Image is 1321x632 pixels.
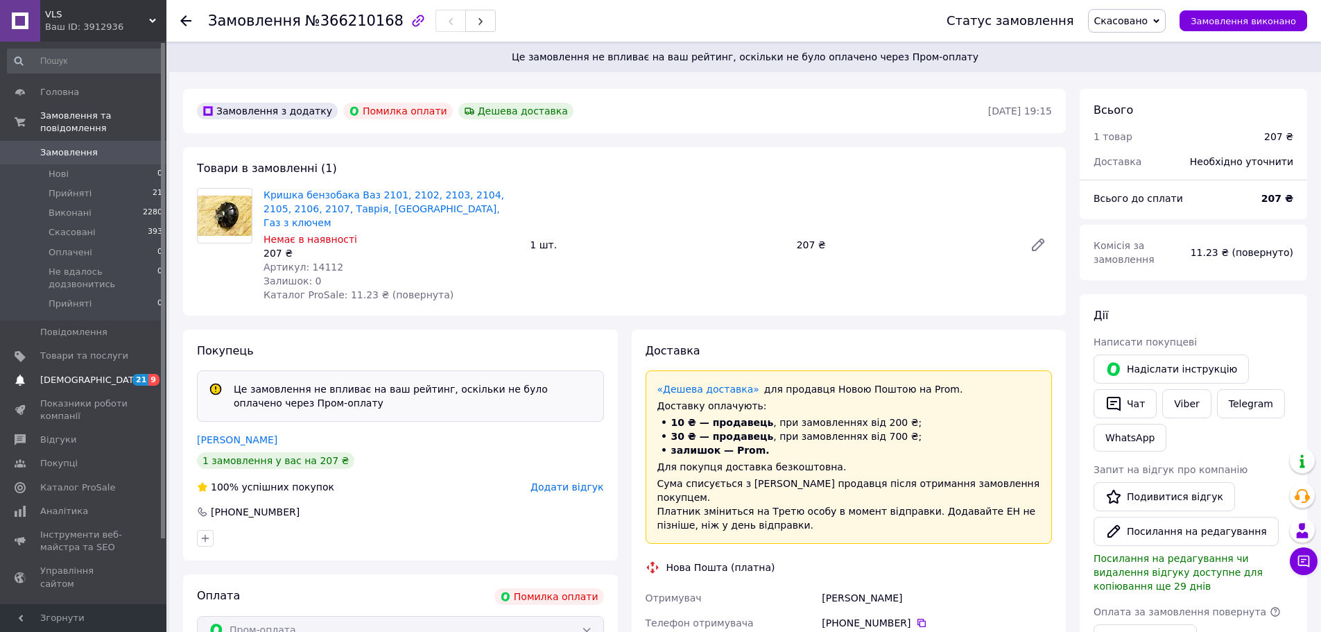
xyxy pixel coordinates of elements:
[1094,193,1183,204] span: Всього до сплати
[947,14,1074,28] div: Статус замовлення
[657,460,1041,474] div: Для покупця доставка безкоштовна.
[657,477,1041,532] div: Сума списується з [PERSON_NAME] продавця після отримання замовлення покупцем. Платник зміниться н...
[1094,336,1197,348] span: Написати покупцеві
[180,14,191,28] div: Повернутися назад
[40,434,76,446] span: Відгуки
[49,207,92,219] span: Виконані
[1217,389,1285,418] a: Telegram
[671,431,774,442] span: 30 ₴ — продавець
[157,298,162,310] span: 0
[1191,16,1296,26] span: Замовлення виконано
[663,561,779,574] div: Нова Пошта (платна)
[1094,309,1108,322] span: Дії
[197,589,240,602] span: Оплата
[988,105,1052,117] time: [DATE] 19:15
[40,374,143,386] span: [DEMOGRAPHIC_DATA]
[819,586,1055,610] div: [PERSON_NAME]
[343,103,453,119] div: Помилка оплати
[40,146,98,159] span: Замовлення
[1191,247,1293,258] span: 11.23 ₴ (повернуто)
[40,505,88,518] span: Аналітика
[671,417,774,428] span: 10 ₴ — продавець
[494,588,604,605] div: Помилка оплати
[197,452,354,469] div: 1 замовлення у вас на 207 ₴
[1180,10,1307,31] button: Замовлення виконано
[646,592,702,604] span: Отримувач
[40,398,128,422] span: Показники роботи компанії
[264,246,519,260] div: 207 ₴
[646,344,700,357] span: Доставка
[143,207,162,219] span: 2280
[1094,131,1132,142] span: 1 товар
[264,189,504,228] a: Кришка бензобака Ваз 2101, 2102, 2103, 2104, 2105, 2106, 2107, Таврія, [GEOGRAPHIC_DATA], Газ з к...
[524,235,791,255] div: 1 шт.
[209,505,301,519] div: [PHONE_NUMBER]
[40,350,128,362] span: Товари та послуги
[646,617,754,629] span: Телефон отримувача
[49,226,96,239] span: Скасовані
[40,565,128,590] span: Управління сайтом
[530,481,603,493] span: Додати відгук
[40,601,128,626] span: Гаманець компанії
[671,445,770,456] span: залишок — Prom.
[40,326,107,339] span: Повідомлення
[157,246,162,259] span: 0
[197,344,254,357] span: Покупець
[657,382,1041,396] div: для продавця Новою Поштою на Prom.
[1162,389,1211,418] a: Viber
[40,457,78,470] span: Покупці
[1290,547,1318,575] button: Чат з покупцем
[657,399,1041,413] div: Доставку оплачують:
[40,481,115,494] span: Каталог ProSale
[1094,482,1235,511] a: Подивитися відгук
[791,235,1019,255] div: 207 ₴
[157,168,162,180] span: 0
[198,196,252,237] img: Кришка бензобака Ваз 2101, 2102, 2103, 2104, 2105, 2106, 2107, Таврія, Славута, Газ з ключем
[7,49,164,74] input: Пошук
[1094,606,1266,617] span: Оплата за замовлення повернута
[1024,231,1052,259] a: Редагувати
[49,246,92,259] span: Оплачені
[197,480,334,494] div: успішних покупок
[49,298,92,310] span: Прийняті
[49,187,92,200] span: Прийняті
[1182,146,1302,177] div: Необхідно уточнити
[264,289,454,300] span: Каталог ProSale: 11.23 ₴ (повернута)
[153,187,162,200] span: 21
[1094,553,1263,592] span: Посилання на редагування чи видалення відгуку доступне для копіювання ще 29 днів
[211,481,239,493] span: 100%
[1094,355,1249,384] button: Надіслати інструкцію
[197,434,277,445] a: [PERSON_NAME]
[49,168,69,180] span: Нові
[458,103,573,119] div: Дешева доставка
[264,234,357,245] span: Немає в наявності
[657,416,1041,429] li: , при замовленнях від 200 ₴;
[197,103,338,119] div: Замовлення з додатку
[305,12,404,29] span: №366210168
[45,21,166,33] div: Ваш ID: 3912936
[1094,156,1141,167] span: Доставка
[40,529,128,554] span: Інструменти веб-майстра та SEO
[657,384,759,395] a: «Дешева доставка»
[822,616,1052,630] div: [PHONE_NUMBER]
[1094,424,1166,452] a: WhatsApp
[1094,464,1247,475] span: Запит на відгук про компанію
[264,262,343,273] span: Артикул: 14112
[228,382,598,410] div: Це замовлення не впливає на ваш рейтинг, оскільки не було оплачено через Пром-оплату
[1261,193,1293,204] b: 207 ₴
[186,50,1304,64] span: Це замовлення не впливає на ваш рейтинг, оскільки не було оплачено через Пром-оплату
[1094,517,1279,546] button: Посилання на редагування
[1094,389,1157,418] button: Чат
[1094,15,1148,26] span: Скасовано
[40,86,79,99] span: Головна
[148,374,159,386] span: 9
[208,12,301,29] span: Замовлення
[132,374,148,386] span: 21
[45,8,149,21] span: VLS
[1264,130,1293,144] div: 207 ₴
[1094,103,1133,117] span: Всього
[157,266,162,291] span: 0
[657,429,1041,443] li: , при замовленнях від 700 ₴;
[264,275,322,287] span: Залишок: 0
[40,110,166,135] span: Замовлення та повідомлення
